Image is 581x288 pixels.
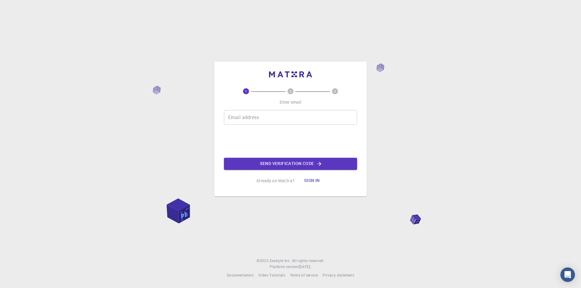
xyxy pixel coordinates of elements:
[270,258,291,264] a: Exabyte Inc.
[334,89,336,93] text: 3
[323,273,354,277] span: Privacy statement
[227,272,254,278] a: Documentation
[292,258,324,264] span: All rights reserved.
[270,264,298,270] span: Platform version
[290,272,318,278] a: Terms of service
[258,272,285,278] a: Video Tutorials
[299,264,311,270] a: [DATE].
[270,258,291,263] span: Exabyte Inc.
[257,258,269,264] span: © 2025
[290,273,318,277] span: Terms of service
[299,264,311,269] span: [DATE] .
[258,273,285,277] span: Video Tutorials
[245,89,247,93] text: 1
[299,175,325,187] button: Sign in
[224,158,357,170] button: Send verification code
[290,89,291,93] text: 2
[323,272,354,278] a: Privacy statement
[280,99,302,105] p: Enter email
[256,178,294,184] p: Already on Mat3ra?
[560,267,575,282] div: Open Intercom Messenger
[245,129,336,153] iframe: reCAPTCHA
[227,273,254,277] span: Documentation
